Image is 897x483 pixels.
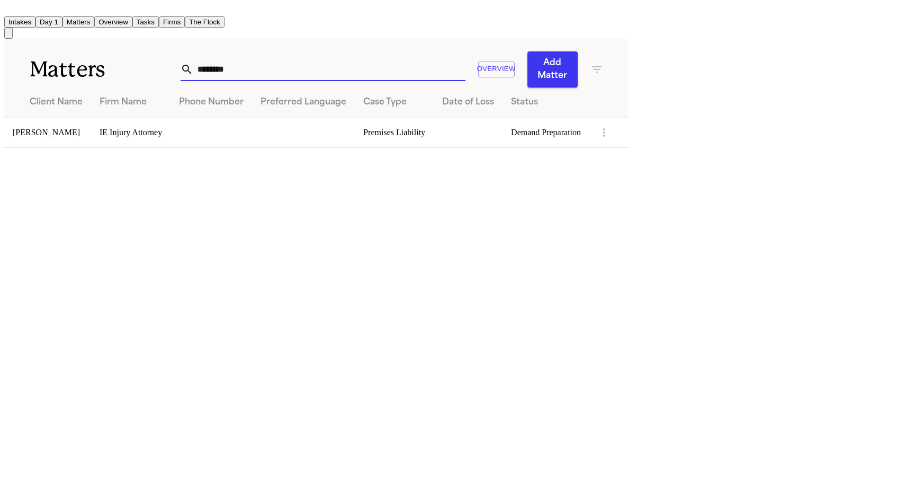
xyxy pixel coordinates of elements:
[100,96,162,109] div: Firm Name
[478,61,515,77] button: Overview
[159,17,185,26] a: Firms
[185,17,225,26] a: The Flock
[62,17,94,26] a: Matters
[132,17,159,26] a: Tasks
[35,17,62,26] a: Day 1
[511,96,581,109] div: Status
[91,117,171,147] td: IE Injury Attorney
[4,17,35,26] a: Intakes
[261,96,346,109] div: Preferred Language
[4,7,17,16] a: Home
[94,17,132,26] a: Overview
[159,16,185,28] button: Firms
[62,16,94,28] button: Matters
[94,16,132,28] button: Overview
[179,96,244,109] div: Phone Number
[442,96,494,109] div: Date of Loss
[35,16,62,28] button: Day 1
[185,16,225,28] button: The Flock
[30,56,181,83] h1: Matters
[132,16,159,28] button: Tasks
[30,96,83,109] div: Client Name
[4,4,17,14] img: Finch Logo
[527,51,578,87] button: Add Matter
[363,96,425,109] div: Case Type
[355,117,434,147] td: Premises Liability
[503,117,589,147] td: Demand Preparation
[4,117,91,147] td: [PERSON_NAME]
[4,16,35,28] button: Intakes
